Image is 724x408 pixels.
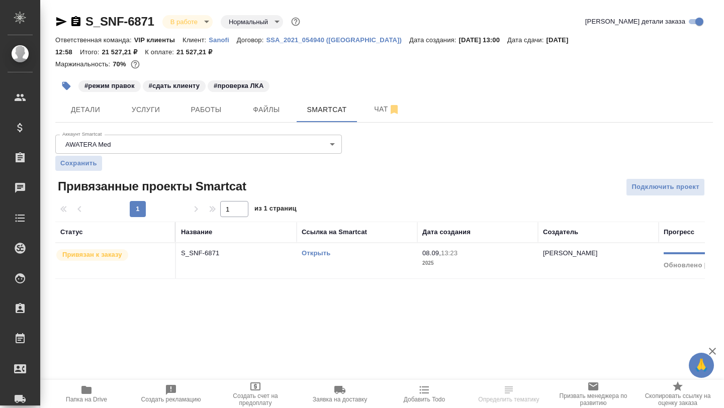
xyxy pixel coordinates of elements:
[254,202,297,217] span: из 1 страниц
[422,249,441,257] p: 08.09,
[303,104,351,116] span: Smartcat
[55,36,134,44] p: Ответственная команда:
[142,81,207,89] span: сдать клиенту
[66,396,107,403] span: Папка на Drive
[55,135,342,154] div: AWATERA Med
[441,249,458,257] p: 13:23
[209,35,237,44] a: Sanofi
[636,380,720,408] button: Скопировать ссылку на оценку заказа
[266,35,409,44] a: SSA_2021_054940 ([GEOGRAPHIC_DATA])
[478,396,539,403] span: Определить тематику
[85,15,154,28] a: S_SNF-6871
[80,48,102,56] p: Итого:
[693,355,710,376] span: 🙏
[122,104,170,116] span: Услуги
[77,81,142,89] span: режим правок
[459,36,507,44] p: [DATE] 13:00
[266,36,409,44] p: SSA_2021_054940 ([GEOGRAPHIC_DATA])
[113,60,128,68] p: 70%
[167,18,201,26] button: В работе
[363,103,411,116] span: Чат
[62,140,114,149] button: AWATERA Med
[642,392,714,406] span: Скопировать ссылку на оценку заказа
[557,392,629,406] span: Призвать менеджера по развитию
[60,227,83,237] div: Статус
[422,227,471,237] div: Дата создания
[664,227,694,237] div: Прогресс
[242,104,291,116] span: Файлы
[207,81,270,89] span: проверка ЛКА
[422,258,533,268] p: 2025
[145,48,176,56] p: К оплате:
[507,36,546,44] p: Дата сдачи:
[181,227,212,237] div: Название
[631,181,699,193] span: Подключить проект
[102,48,145,56] p: 21 527,21 ₽
[55,75,77,97] button: Добавить тэг
[182,104,230,116] span: Работы
[626,178,705,196] button: Подключить проект
[219,392,292,406] span: Создать счет на предоплату
[689,353,714,378] button: 🙏
[226,18,271,26] button: Нормальный
[134,36,183,44] p: VIP клиенты
[62,250,122,260] p: Привязан к заказу
[213,380,298,408] button: Создать счет на предоплату
[55,16,67,28] button: Скопировать ссылку для ЯМессенджера
[209,36,237,44] p: Sanofi
[176,48,220,56] p: 21 527,21 ₽
[129,58,142,71] button: 5430.55 RUB;
[141,396,201,403] span: Создать рекламацию
[302,227,367,237] div: Ссылка на Smartcat
[409,36,459,44] p: Дата создания:
[221,15,283,29] div: В работе
[181,248,292,258] p: S_SNF-6871
[70,16,82,28] button: Скопировать ссылку
[129,380,213,408] button: Создать рекламацию
[214,81,263,91] p: #проверка ЛКА
[55,156,102,171] button: Сохранить
[149,81,200,91] p: #сдать клиенту
[61,104,110,116] span: Детали
[313,396,367,403] span: Заявка на доставку
[382,380,467,408] button: Добавить Todo
[60,158,97,168] span: Сохранить
[237,36,266,44] p: Договор:
[55,60,113,68] p: Маржинальность:
[543,249,598,257] p: [PERSON_NAME]
[543,227,578,237] div: Создатель
[302,249,330,257] a: Открыть
[388,104,400,116] svg: Отписаться
[289,15,302,28] button: Доп статусы указывают на важность/срочность заказа
[84,81,135,91] p: #режим правок
[183,36,209,44] p: Клиент:
[467,380,551,408] button: Определить тематику
[298,380,382,408] button: Заявка на доставку
[551,380,636,408] button: Призвать менеджера по развитию
[55,178,246,194] span: Привязанные проекты Smartcat
[44,380,129,408] button: Папка на Drive
[404,396,445,403] span: Добавить Todo
[585,17,685,27] span: [PERSON_NAME] детали заказа
[162,15,213,29] div: В работе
